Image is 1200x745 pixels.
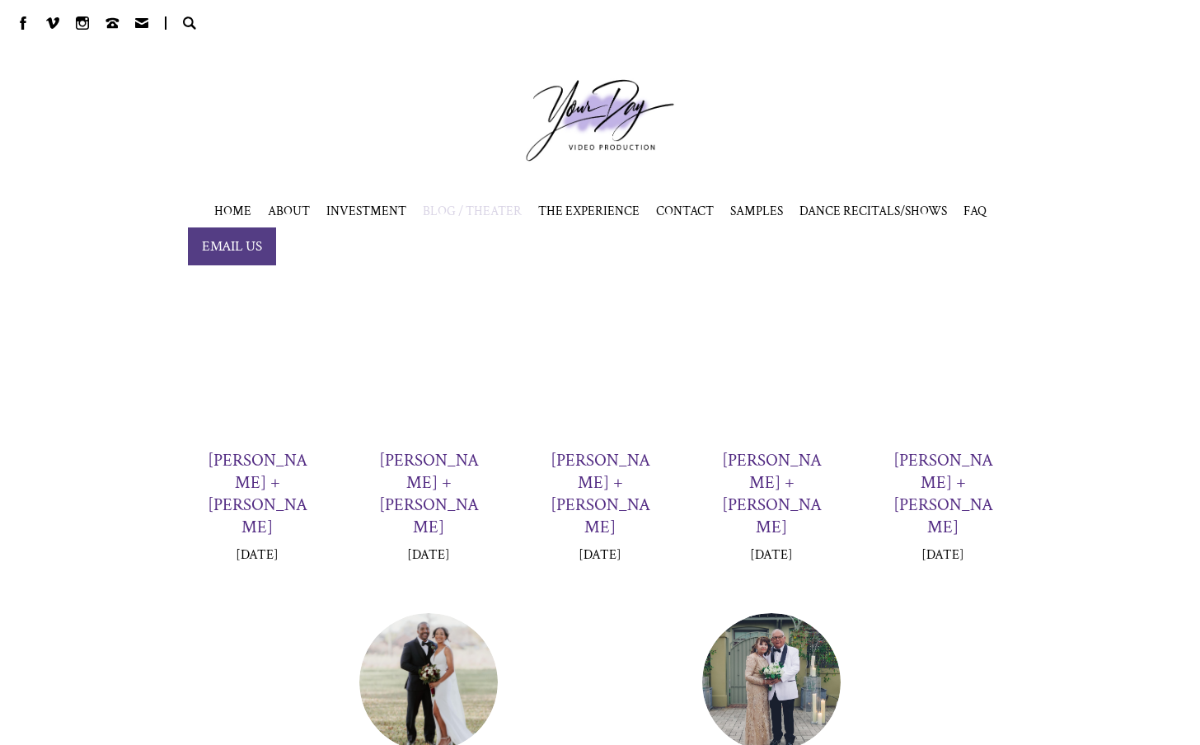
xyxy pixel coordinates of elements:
span: SAMPLES [730,203,783,219]
span: EMAIL US [202,237,262,255]
a: [PERSON_NAME] + [PERSON_NAME] [DATE] [359,298,498,580]
a: [PERSON_NAME] + [PERSON_NAME] [DATE] [874,298,1012,580]
p: [DATE] [407,546,450,564]
a: THE EXPERIENCE [538,203,640,219]
h3: [PERSON_NAME] + [PERSON_NAME] [547,449,653,538]
a: BLOG / THEATER [423,203,522,219]
h3: [PERSON_NAME] + [PERSON_NAME] [719,449,824,538]
p: [DATE] [750,546,793,564]
a: HOME [214,203,251,219]
h3: [PERSON_NAME] + [PERSON_NAME] [204,449,310,538]
p: [DATE] [921,546,964,564]
p: [DATE] [579,546,621,564]
a: EMAIL US [188,227,276,265]
span: DANCE RECITALS/SHOWS [799,203,947,219]
h3: [PERSON_NAME] + [PERSON_NAME] [890,449,996,538]
a: CONTACT [656,203,714,219]
a: Your Day Production Logo [501,54,699,186]
a: [PERSON_NAME] + [PERSON_NAME] [DATE] [531,298,669,580]
h3: [PERSON_NAME] + [PERSON_NAME] [376,449,481,538]
a: [PERSON_NAME] + [PERSON_NAME] [DATE] [188,298,326,580]
a: ABOUT [268,203,310,219]
a: INVESTMENT [326,203,406,219]
p: [DATE] [236,546,279,564]
a: [PERSON_NAME] + [PERSON_NAME] [DATE] [702,298,841,580]
a: FAQ [963,203,987,219]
